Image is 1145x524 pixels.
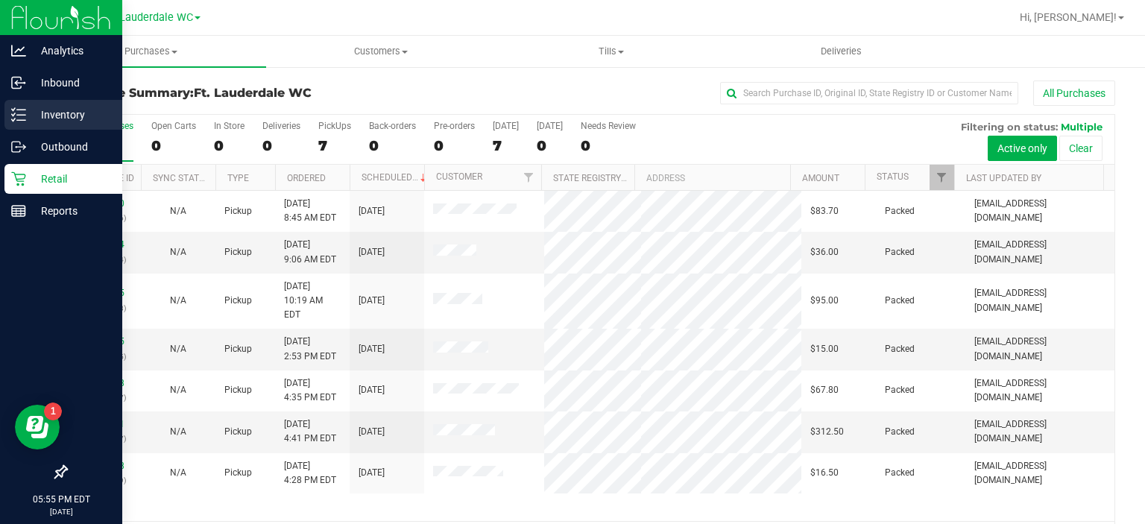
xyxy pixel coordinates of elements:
[170,466,186,480] button: N/A
[434,121,475,131] div: Pre-orders
[810,383,839,397] span: $67.80
[287,173,326,183] a: Ordered
[284,197,336,225] span: [DATE] 8:45 AM EDT
[1033,81,1115,106] button: All Purchases
[36,45,266,58] span: Purchases
[885,425,915,439] span: Packed
[810,204,839,218] span: $83.70
[44,403,62,420] iframe: Resource center unread badge
[1061,121,1103,133] span: Multiple
[11,203,26,218] inline-svg: Reports
[224,383,252,397] span: Pickup
[885,294,915,308] span: Packed
[966,173,1041,183] a: Last Updated By
[369,121,416,131] div: Back-orders
[284,280,341,323] span: [DATE] 10:19 AM EDT
[988,136,1057,161] button: Active only
[151,137,196,154] div: 0
[517,165,541,190] a: Filter
[284,417,336,446] span: [DATE] 4:41 PM EDT
[493,137,519,154] div: 7
[885,204,915,218] span: Packed
[810,245,839,259] span: $36.00
[26,138,116,156] p: Outbound
[214,121,245,131] div: In Store
[974,459,1105,487] span: [EMAIL_ADDRESS][DOMAIN_NAME]
[284,459,336,487] span: [DATE] 4:28 PM EDT
[11,139,26,154] inline-svg: Outbound
[224,294,252,308] span: Pickup
[262,137,300,154] div: 0
[194,86,312,100] span: Ft. Lauderdale WC
[104,11,193,24] span: Ft. Lauderdale WC
[877,171,909,182] a: Status
[720,82,1018,104] input: Search Purchase ID, Original ID, State Registry ID or Customer Name...
[537,121,563,131] div: [DATE]
[369,137,416,154] div: 0
[726,36,956,67] a: Deliveries
[581,137,636,154] div: 0
[974,376,1105,405] span: [EMAIL_ADDRESS][DOMAIN_NAME]
[224,425,252,439] span: Pickup
[214,137,245,154] div: 0
[26,42,116,60] p: Analytics
[885,342,915,356] span: Packed
[170,247,186,257] span: Not Applicable
[224,342,252,356] span: Pickup
[810,466,839,480] span: $16.50
[974,335,1105,363] span: [EMAIL_ADDRESS][DOMAIN_NAME]
[224,245,252,259] span: Pickup
[170,204,186,218] button: N/A
[885,466,915,480] span: Packed
[170,206,186,216] span: Not Applicable
[496,36,726,67] a: Tills
[26,170,116,188] p: Retail
[15,405,60,449] iframe: Resource center
[930,165,954,190] a: Filter
[581,121,636,131] div: Needs Review
[284,335,336,363] span: [DATE] 2:53 PM EDT
[359,204,385,218] span: [DATE]
[11,75,26,90] inline-svg: Inbound
[885,245,915,259] span: Packed
[359,245,385,259] span: [DATE]
[362,172,429,183] a: Scheduled
[885,383,915,397] span: Packed
[170,385,186,395] span: Not Applicable
[802,173,839,183] a: Amount
[553,173,631,183] a: State Registry ID
[496,45,725,58] span: Tills
[359,466,385,480] span: [DATE]
[170,467,186,478] span: Not Applicable
[810,425,844,439] span: $312.50
[537,137,563,154] div: 0
[434,137,475,154] div: 0
[436,171,482,182] a: Customer
[266,36,496,67] a: Customers
[974,238,1105,266] span: [EMAIL_ADDRESS][DOMAIN_NAME]
[359,383,385,397] span: [DATE]
[1059,136,1103,161] button: Clear
[262,121,300,131] div: Deliveries
[267,45,496,58] span: Customers
[318,121,351,131] div: PickUps
[810,294,839,308] span: $95.00
[284,238,336,266] span: [DATE] 9:06 AM EDT
[359,425,385,439] span: [DATE]
[810,342,839,356] span: $15.00
[284,376,336,405] span: [DATE] 4:35 PM EDT
[224,204,252,218] span: Pickup
[7,506,116,517] p: [DATE]
[359,294,385,308] span: [DATE]
[36,36,266,67] a: Purchases
[151,121,196,131] div: Open Carts
[170,425,186,439] button: N/A
[359,342,385,356] span: [DATE]
[11,107,26,122] inline-svg: Inventory
[11,171,26,186] inline-svg: Retail
[227,173,249,183] a: Type
[1020,11,1117,23] span: Hi, [PERSON_NAME]!
[170,426,186,437] span: Not Applicable
[318,137,351,154] div: 7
